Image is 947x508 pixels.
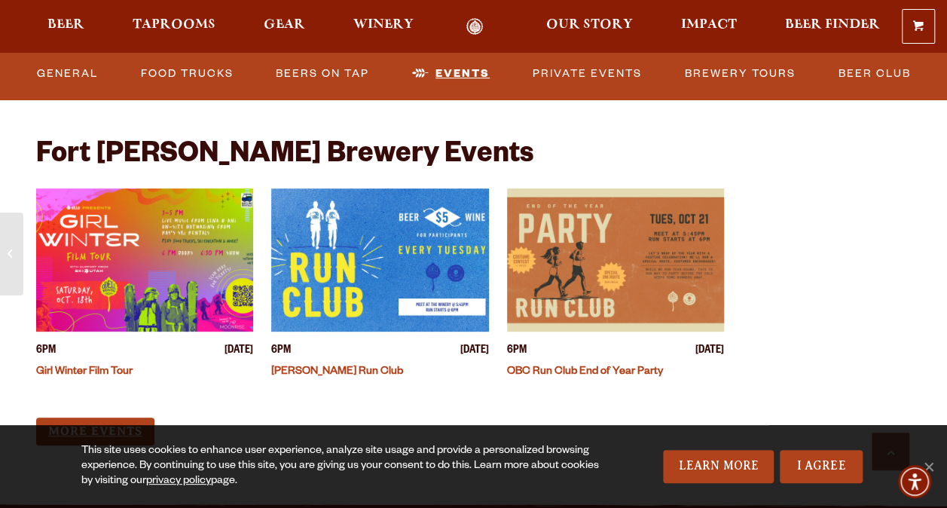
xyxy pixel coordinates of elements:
[507,188,724,332] a: View event details
[36,418,154,445] a: More Events (opens in a new window)
[353,19,414,31] span: Winery
[695,344,724,360] span: [DATE]
[527,57,648,91] a: Private Events
[507,366,663,378] a: OBC Run Club End of Year Party
[898,465,931,498] div: Accessibility Menu
[832,57,916,91] a: Beer Club
[31,57,104,91] a: General
[36,344,56,360] span: 6PM
[271,366,403,378] a: [PERSON_NAME] Run Club
[546,19,633,31] span: Our Story
[133,19,215,31] span: Taprooms
[36,366,133,378] a: Girl Winter Film Tour
[135,57,240,91] a: Food Trucks
[81,444,604,489] div: This site uses cookies to enhance user experience, analyze site usage and provide a personalized ...
[271,188,488,332] a: View event details
[344,18,423,35] a: Winery
[679,57,802,91] a: Brewery Tours
[123,18,225,35] a: Taprooms
[536,18,643,35] a: Our Story
[36,188,253,332] a: View event details
[271,344,291,360] span: 6PM
[671,18,747,35] a: Impact
[780,450,863,483] a: I Agree
[254,18,315,35] a: Gear
[460,344,489,360] span: [DATE]
[36,140,533,173] h2: Fort [PERSON_NAME] Brewery Events
[225,344,253,360] span: [DATE]
[47,19,84,31] span: Beer
[38,18,94,35] a: Beer
[264,19,305,31] span: Gear
[507,344,527,360] span: 6PM
[406,57,496,91] a: Events
[785,19,880,31] span: Beer Finder
[663,450,774,483] a: Learn More
[775,18,890,35] a: Beer Finder
[681,19,737,31] span: Impact
[146,476,211,488] a: privacy policy
[270,57,375,91] a: Beers on Tap
[447,18,503,35] a: Odell Home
